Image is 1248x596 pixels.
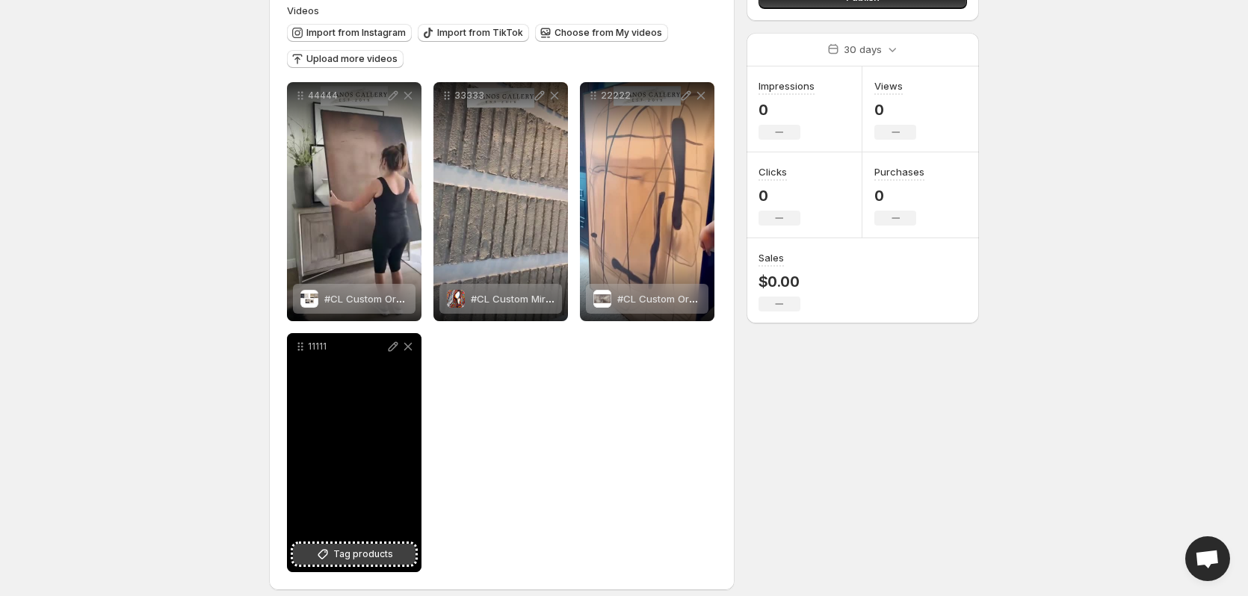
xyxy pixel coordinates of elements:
p: 44444 [308,90,386,102]
p: 22222 [601,90,679,102]
p: 0 [759,187,800,205]
p: 0 [874,101,916,119]
p: 11111 [308,341,386,353]
button: Import from Instagram [287,24,412,42]
span: Tag products [333,547,393,562]
h3: Sales [759,250,784,265]
a: Open chat [1185,536,1230,581]
span: Videos [287,4,319,16]
img: #CL Custom Mirror Wrapped Canvas Print [447,290,465,308]
h3: Views [874,78,903,93]
div: 22222#CL Custom Order#CL Custom Order [580,82,714,321]
span: Choose from My videos [555,27,662,39]
button: Tag products [293,544,416,565]
span: #CL Custom Mirror Wrapped Canvas Print [471,293,668,305]
div: 11111Tag products [287,333,421,572]
h3: Clicks [759,164,787,179]
button: Upload more videos [287,50,404,68]
p: $0.00 [759,273,800,291]
p: 0 [874,187,924,205]
img: #CL Custom Order [593,290,611,308]
h3: Impressions [759,78,815,93]
span: #CL Custom Order [324,293,412,305]
div: 33333#CL Custom Mirror Wrapped Canvas Print#CL Custom Mirror Wrapped Canvas Print [433,82,568,321]
span: Upload more videos [306,53,398,65]
button: Choose from My videos [535,24,668,42]
p: 30 days [844,42,882,57]
span: Import from Instagram [306,27,406,39]
p: 0 [759,101,815,119]
p: 33333 [454,90,532,102]
span: Import from TikTok [437,27,523,39]
div: 44444#CL Custom Order#CL Custom Order [287,82,421,321]
span: #CL Custom Order [617,293,705,305]
button: Import from TikTok [418,24,529,42]
h3: Purchases [874,164,924,179]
